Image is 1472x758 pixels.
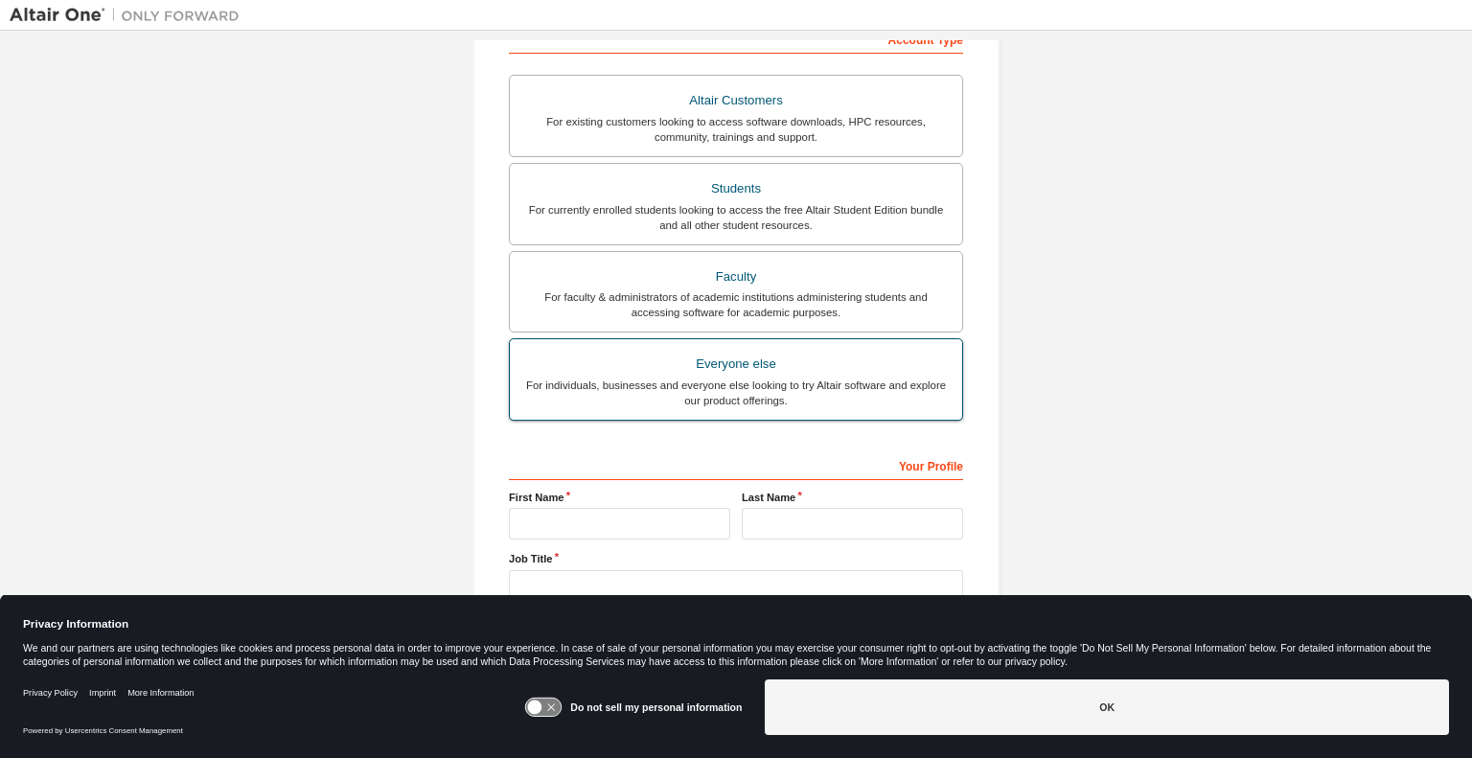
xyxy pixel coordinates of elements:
div: Faculty [521,264,951,290]
img: Altair One [10,6,249,25]
div: For currently enrolled students looking to access the free Altair Student Edition bundle and all ... [521,202,951,233]
div: For existing customers looking to access software downloads, HPC resources, community, trainings ... [521,114,951,145]
label: Last Name [742,490,963,505]
div: Students [521,175,951,202]
label: Job Title [509,551,963,566]
div: For faculty & administrators of academic institutions administering students and accessing softwa... [521,289,951,320]
div: Everyone else [521,351,951,378]
div: Your Profile [509,449,963,480]
label: First Name [509,490,730,505]
div: For individuals, businesses and everyone else looking to try Altair software and explore our prod... [521,378,951,408]
div: Altair Customers [521,87,951,114]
